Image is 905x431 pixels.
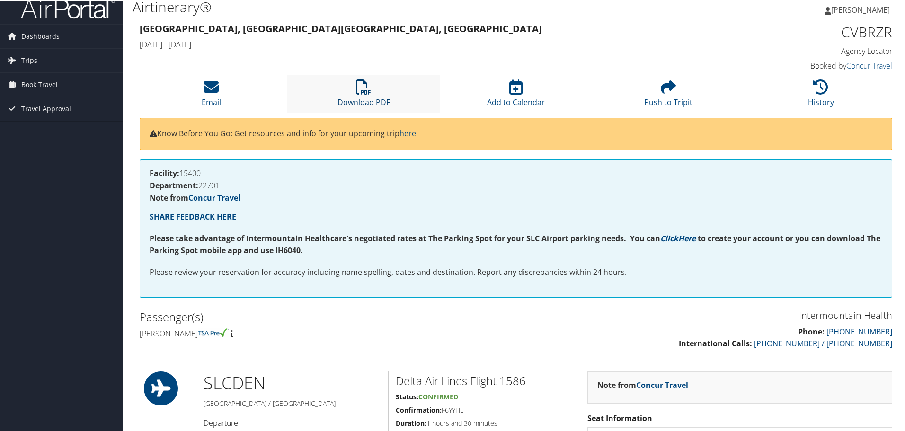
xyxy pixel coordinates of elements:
[418,391,458,400] span: Confirmed
[204,370,381,394] h1: SLC DEN
[202,84,221,106] a: Email
[808,84,834,106] a: History
[715,45,892,55] h4: Agency Locator
[150,179,198,190] strong: Department:
[587,412,652,422] strong: Seat Information
[150,127,882,139] p: Know Before You Go: Get resources and info for your upcoming trip
[204,398,381,407] h5: [GEOGRAPHIC_DATA] / [GEOGRAPHIC_DATA]
[396,418,573,427] h5: 1 hours and 30 minutes
[204,417,381,427] h4: Departure
[644,84,692,106] a: Push to Tripit
[150,232,660,243] strong: Please take advantage of Intermountain Healthcare's negotiated rates at The Parking Spot for your...
[140,21,542,34] strong: [GEOGRAPHIC_DATA], [GEOGRAPHIC_DATA] [GEOGRAPHIC_DATA], [GEOGRAPHIC_DATA]
[826,325,892,336] a: [PHONE_NUMBER]
[798,325,825,336] strong: Phone:
[678,232,696,243] a: Here
[140,38,701,49] h4: [DATE] - [DATE]
[396,405,573,414] h5: F6YYHE
[597,379,688,389] strong: Note from
[846,60,892,70] a: Concur Travel
[396,391,418,400] strong: Status:
[150,167,179,177] strong: Facility:
[396,418,426,427] strong: Duration:
[150,168,882,176] h4: 15400
[198,327,229,336] img: tsa-precheck.png
[188,192,240,202] a: Concur Travel
[523,308,892,321] h3: Intermountain Health
[660,232,678,243] a: Click
[396,372,573,388] h2: Delta Air Lines Flight 1586
[754,337,892,348] a: [PHONE_NUMBER] / [PHONE_NUMBER]
[150,181,882,188] h4: 22701
[140,308,509,324] h2: Passenger(s)
[21,72,58,96] span: Book Travel
[150,211,236,221] a: SHARE FEEDBACK HERE
[399,127,416,138] a: here
[487,84,545,106] a: Add to Calendar
[150,192,240,202] strong: Note from
[831,4,890,14] span: [PERSON_NAME]
[21,48,37,71] span: Trips
[337,84,390,106] a: Download PDF
[715,60,892,70] h4: Booked by
[636,379,688,389] a: Concur Travel
[679,337,752,348] strong: International Calls:
[140,327,509,338] h4: [PERSON_NAME]
[21,24,60,47] span: Dashboards
[715,21,892,41] h1: CVBRZR
[150,265,882,278] p: Please review your reservation for accuracy including name spelling, dates and destination. Repor...
[396,405,442,413] strong: Confirmation:
[21,96,71,120] span: Travel Approval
